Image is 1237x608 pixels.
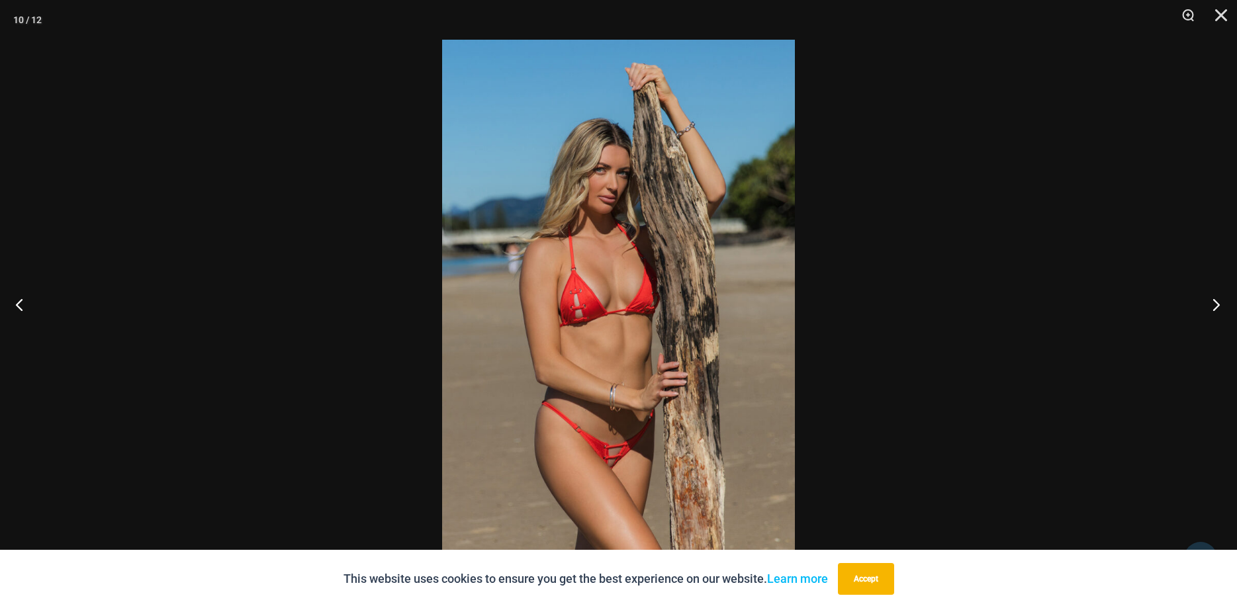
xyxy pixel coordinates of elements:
button: Next [1187,271,1237,337]
img: Link Tangello 3070 Tri Top 2031 Cheeky 04 [442,40,795,568]
a: Learn more [767,572,828,586]
p: This website uses cookies to ensure you get the best experience on our website. [344,569,828,589]
button: Accept [838,563,894,595]
div: 10 / 12 [13,10,42,30]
